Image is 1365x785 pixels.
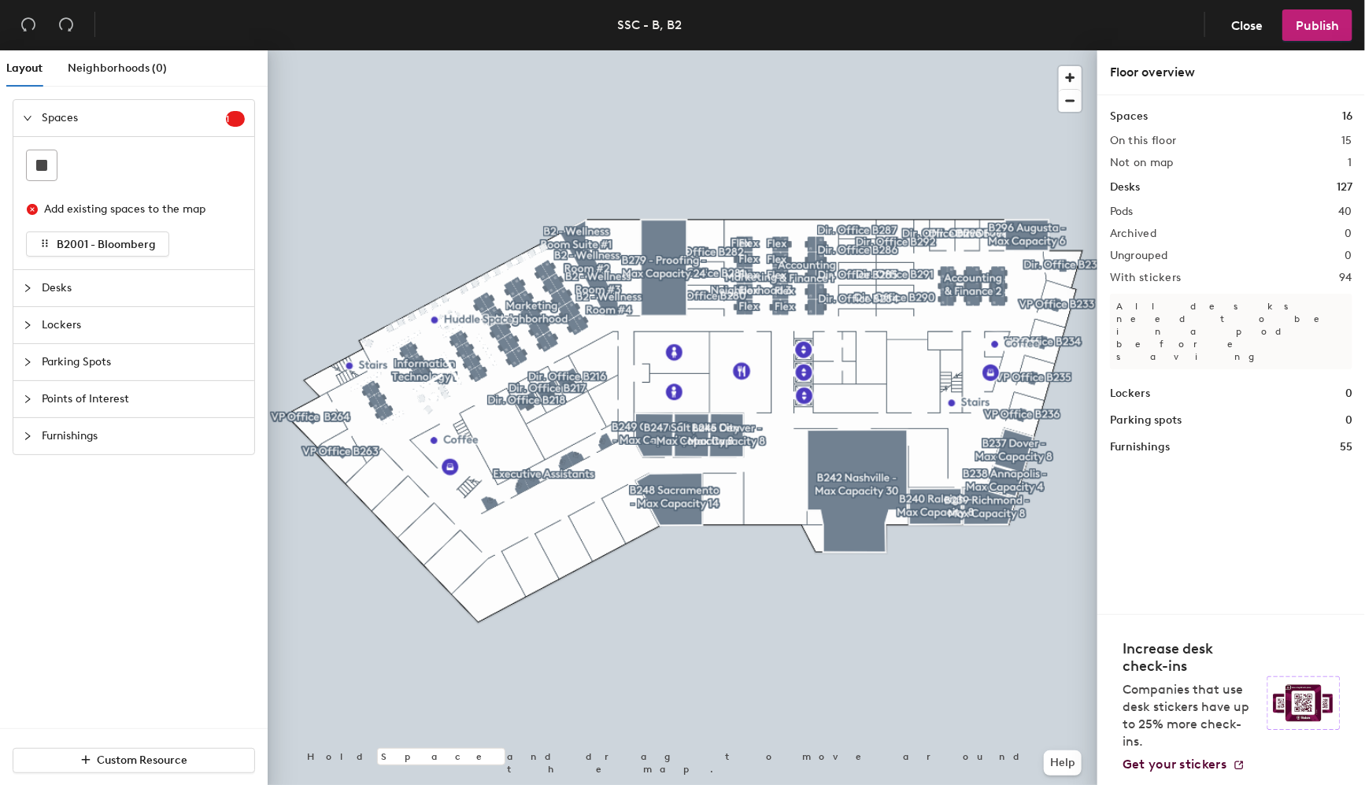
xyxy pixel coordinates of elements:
[1218,9,1276,41] button: Close
[1110,385,1150,402] h1: Lockers
[23,113,32,123] span: expanded
[226,113,245,124] span: 1
[27,204,38,215] span: close-circle
[1296,18,1339,33] span: Publish
[1123,757,1245,772] a: Get your stickers
[1110,135,1177,147] h2: On this floor
[1110,108,1148,125] h1: Spaces
[98,754,188,767] span: Custom Resource
[13,748,255,773] button: Custom Resource
[1110,294,1352,369] p: All desks need to be in a pod before saving
[50,9,82,41] button: Redo (⌘ + ⇧ + Z)
[23,357,32,367] span: collapsed
[618,15,682,35] div: SSC - B, B2
[1345,412,1352,429] h1: 0
[44,201,231,218] div: Add existing spaces to the map
[26,231,169,257] button: B2001 - Bloomberg
[1267,676,1340,730] img: Sticker logo
[1337,179,1352,196] h1: 127
[1110,228,1156,240] h2: Archived
[1123,681,1258,750] p: Companies that use desk stickers have up to 25% more check-ins.
[42,270,245,306] span: Desks
[42,307,245,343] span: Lockers
[42,100,226,136] span: Spaces
[1341,135,1352,147] h2: 15
[1342,108,1352,125] h1: 16
[1282,9,1352,41] button: Publish
[1110,157,1174,169] h2: Not on map
[42,381,245,417] span: Points of Interest
[42,344,245,380] span: Parking Spots
[1231,18,1263,33] span: Close
[1110,179,1140,196] h1: Desks
[1110,272,1182,284] h2: With stickers
[1348,157,1352,169] h2: 1
[1110,412,1182,429] h1: Parking spots
[1345,385,1352,402] h1: 0
[1339,272,1352,284] h2: 94
[1345,250,1352,262] h2: 0
[1338,206,1352,218] h2: 40
[42,418,245,454] span: Furnishings
[23,431,32,441] span: collapsed
[23,320,32,330] span: collapsed
[57,238,156,251] span: B2001 - Bloomberg
[1044,750,1082,776] button: Help
[1110,63,1352,82] div: Floor overview
[68,61,167,75] span: Neighborhoods (0)
[1110,439,1170,456] h1: Furnishings
[1123,640,1258,675] h4: Increase desk check-ins
[226,111,245,127] sup: 1
[23,283,32,293] span: collapsed
[23,394,32,404] span: collapsed
[6,61,43,75] span: Layout
[13,9,44,41] button: Undo (⌘ + Z)
[1110,250,1168,262] h2: Ungrouped
[1110,206,1134,218] h2: Pods
[1345,228,1352,240] h2: 0
[1340,439,1352,456] h1: 55
[1123,757,1226,772] span: Get your stickers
